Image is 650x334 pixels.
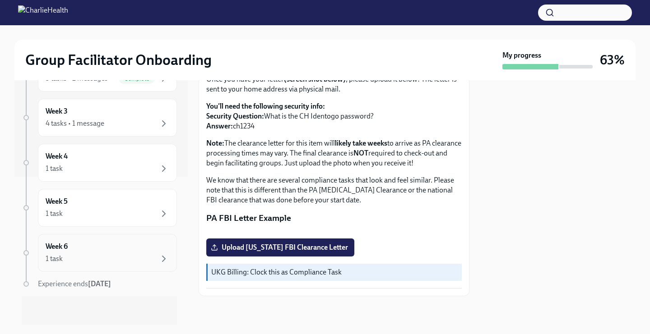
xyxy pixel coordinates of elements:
[46,197,68,206] h6: Week 5
[206,101,462,131] p: What is the CH Identogo password? ch1234
[206,138,462,168] p: The clearance letter for this item will to arrive as PA clearance processing times may vary. The ...
[88,279,111,288] strong: [DATE]
[46,106,68,116] h6: Week 3
[46,164,63,174] div: 1 task
[206,122,233,130] strong: Answer:
[502,50,541,60] strong: My progress
[211,267,458,277] p: UKG Billing: Clock this as Compliance Task
[38,279,111,288] span: Experience ends
[22,144,177,182] a: Week 41 task
[25,51,212,69] h2: Group Facilitator Onboarding
[22,189,177,227] a: Week 51 task
[600,52,625,68] h3: 63%
[46,151,68,161] h6: Week 4
[335,139,387,147] strong: likely take weeks
[22,234,177,272] a: Week 61 task
[206,212,462,224] p: PA FBI Letter Example
[206,102,325,110] strong: You'll need the following security info:
[22,99,177,137] a: Week 34 tasks • 1 message
[206,112,264,120] strong: Security Question:
[18,5,68,20] img: CharlieHealth
[206,74,462,94] p: Once you have your letter , please upload it below! The letter is sent to your home address via p...
[206,139,224,147] strong: Note:
[46,242,68,252] h6: Week 6
[353,149,368,157] strong: NOT
[46,119,104,128] div: 4 tasks • 1 message
[213,243,348,252] span: Upload [US_STATE] FBI Clearance Letter
[46,209,63,219] div: 1 task
[46,254,63,264] div: 1 task
[206,175,462,205] p: We know that there are several compliance tasks that look and feel similar. Please note that this...
[206,238,354,256] label: Upload [US_STATE] FBI Clearance Letter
